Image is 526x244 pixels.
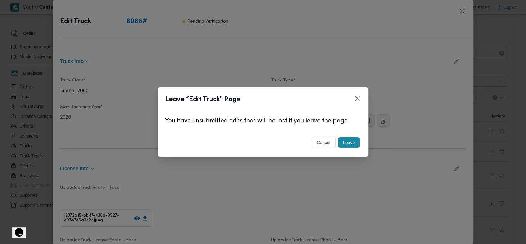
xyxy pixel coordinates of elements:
button: Leave [338,137,360,148]
p: You have unsubmitted edits that will be lost if you leave the page. [165,118,361,125]
iframe: chat widget [6,219,26,238]
header: Leave “Edit Truck" Page [165,95,376,105]
button: Closes this modal window [353,95,361,102]
button: cancel [312,137,336,148]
